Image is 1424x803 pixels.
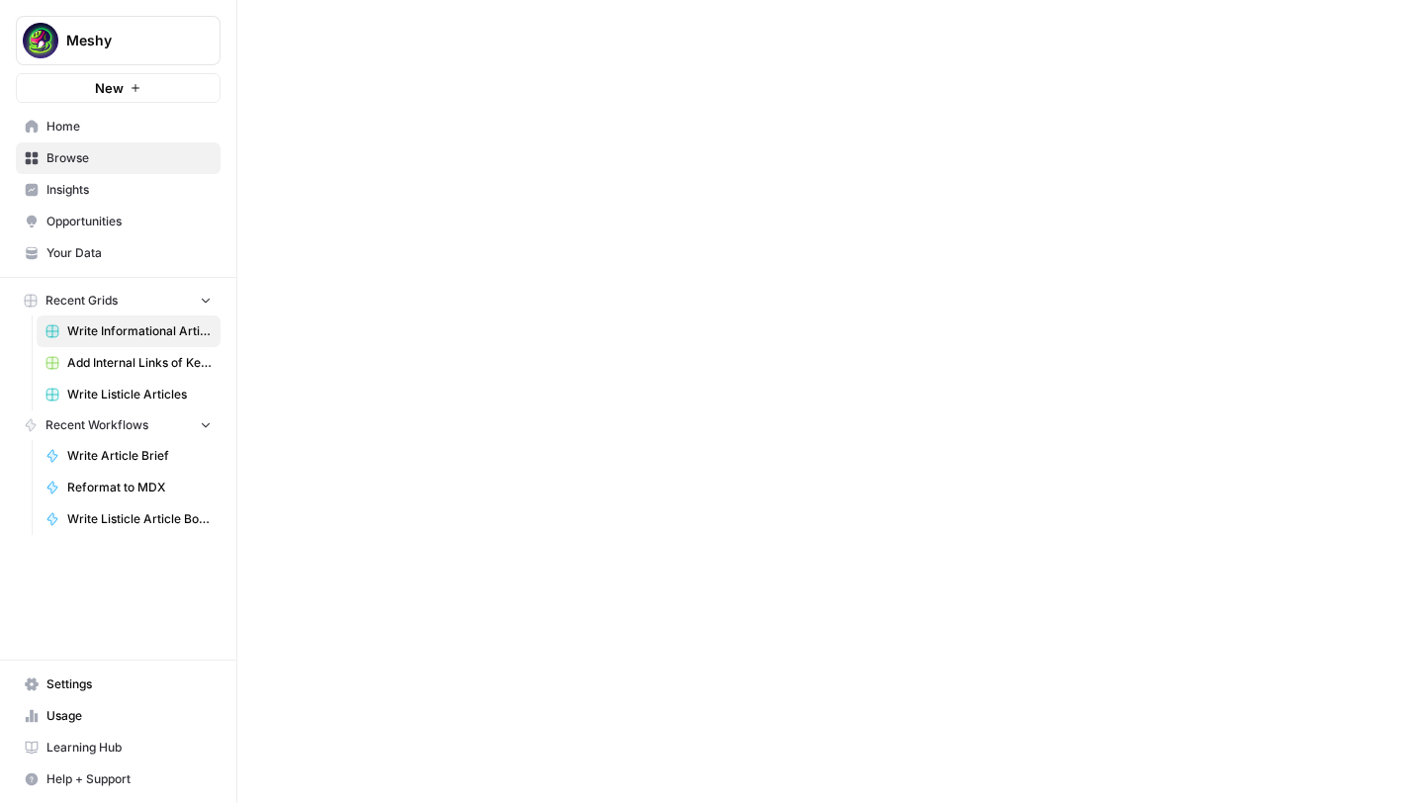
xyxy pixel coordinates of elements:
[46,675,212,693] span: Settings
[37,347,221,379] a: Add Internal Links of Keywords
[37,315,221,347] a: Write Informational Articles
[46,707,212,725] span: Usage
[46,739,212,757] span: Learning Hub
[16,286,221,315] button: Recent Grids
[16,174,221,206] a: Insights
[16,700,221,732] a: Usage
[67,479,212,496] span: Reformat to MDX
[46,213,212,230] span: Opportunities
[67,354,212,372] span: Add Internal Links of Keywords
[37,379,221,410] a: Write Listicle Articles
[67,386,212,403] span: Write Listicle Articles
[16,732,221,763] a: Learning Hub
[67,447,212,465] span: Write Article Brief
[45,292,118,310] span: Recent Grids
[37,472,221,503] a: Reformat to MDX
[16,16,221,65] button: Workspace: Meshy
[37,503,221,535] a: Write Listicle Article Body
[16,410,221,440] button: Recent Workflows
[66,31,186,50] span: Meshy
[46,181,212,199] span: Insights
[23,23,58,58] img: Meshy Logo
[45,416,148,434] span: Recent Workflows
[67,510,212,528] span: Write Listicle Article Body
[16,237,221,269] a: Your Data
[46,118,212,135] span: Home
[16,142,221,174] a: Browse
[95,78,124,98] span: New
[37,440,221,472] a: Write Article Brief
[16,763,221,795] button: Help + Support
[46,244,212,262] span: Your Data
[46,770,212,788] span: Help + Support
[16,73,221,103] button: New
[16,669,221,700] a: Settings
[16,206,221,237] a: Opportunities
[16,111,221,142] a: Home
[46,149,212,167] span: Browse
[67,322,212,340] span: Write Informational Articles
